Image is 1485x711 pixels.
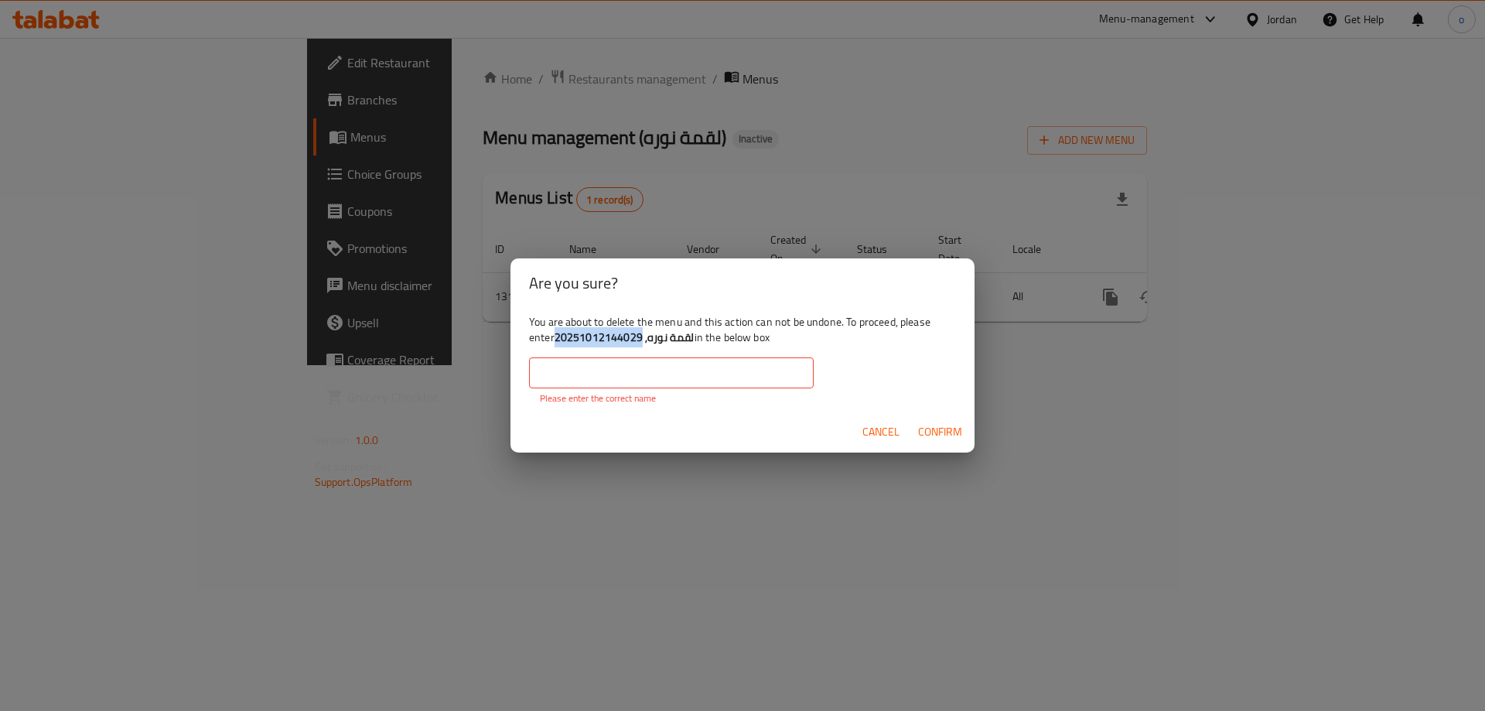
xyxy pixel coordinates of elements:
[862,422,900,442] span: Cancel
[555,327,695,347] b: لقمة نوره, 20251012144029
[856,418,906,446] button: Cancel
[510,308,975,412] div: You are about to delete the menu and this action can not be undone. To proceed, please enter in t...
[529,271,956,296] h2: Are you sure?
[540,391,803,405] p: Please enter the correct name
[918,422,962,442] span: Confirm
[912,418,968,446] button: Confirm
